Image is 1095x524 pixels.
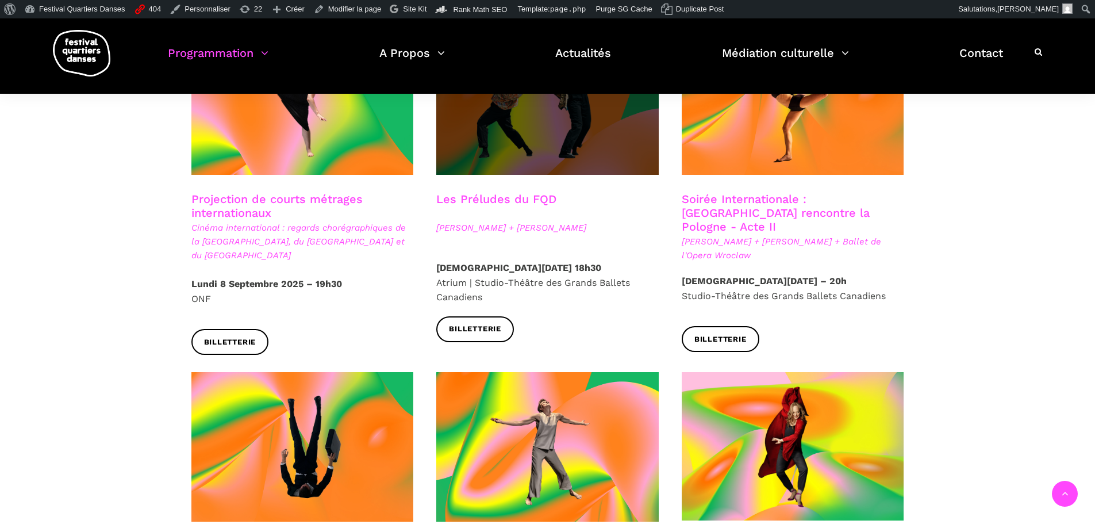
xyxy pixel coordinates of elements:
[550,5,586,13] span: page.php
[959,44,1003,78] a: Contact
[722,44,849,78] a: Médiation culturelle
[682,192,870,234] a: Soirée Internationale : [GEOGRAPHIC_DATA] rencontre la Pologne - Acte II
[191,278,342,289] strong: Lundi 8 Septembre 2025 – 19h30
[436,262,601,273] strong: [DEMOGRAPHIC_DATA][DATE] 18h30
[453,5,507,14] span: Rank Math SEO
[191,221,414,262] span: Cinéma international : regards chorégraphiques de la [GEOGRAPHIC_DATA], du [GEOGRAPHIC_DATA] et d...
[204,336,256,349] span: Billetterie
[403,5,427,13] span: Site Kit
[191,192,414,221] h3: Projection de courts métrages internationaux
[436,192,556,206] a: Les Préludes du FQD
[555,44,611,78] a: Actualités
[191,329,269,355] a: Billetterie
[682,274,904,303] p: Studio-Théâtre des Grands Ballets Canadiens
[379,44,445,78] a: A Propos
[436,221,659,235] span: [PERSON_NAME] + [PERSON_NAME]
[191,277,414,306] p: ONF
[436,316,514,342] a: Billetterie
[694,334,747,346] span: Billetterie
[449,323,501,335] span: Billetterie
[682,235,904,262] span: [PERSON_NAME] + [PERSON_NAME] + Ballet de l'Opera Wroclaw
[436,261,659,305] p: Atrium | Studio-Théâtre des Grands Ballets Canadiens
[997,5,1059,13] span: [PERSON_NAME]
[682,276,847,286] strong: [DEMOGRAPHIC_DATA][DATE] – 20h
[168,44,268,78] a: Programmation
[682,326,759,352] a: Billetterie
[53,30,110,77] img: logo-fqd-med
